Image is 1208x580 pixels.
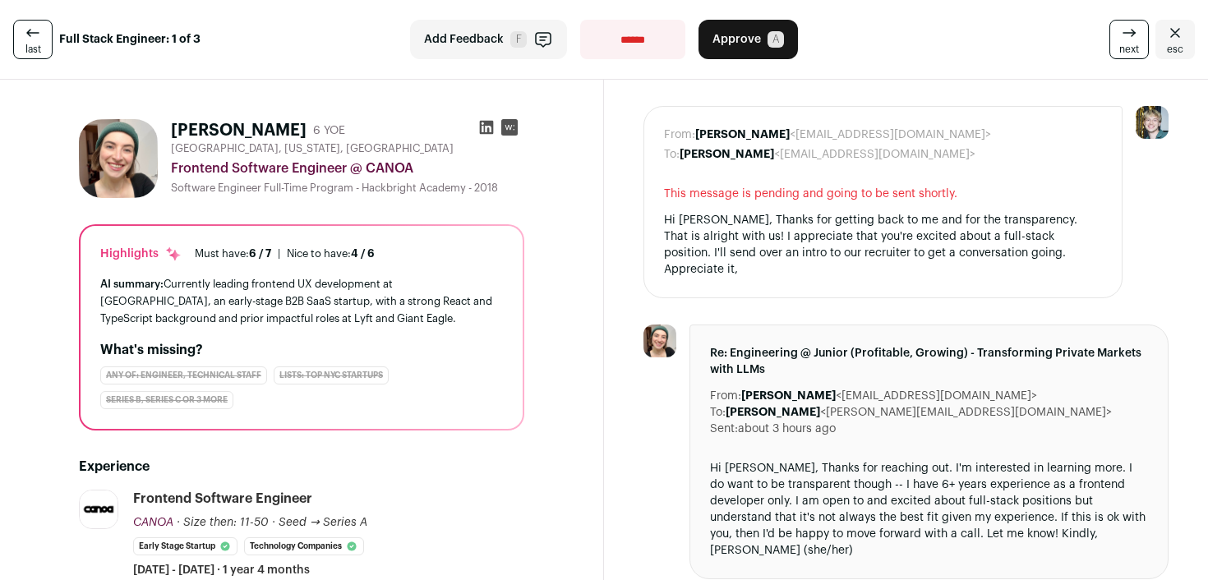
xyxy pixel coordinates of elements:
[643,325,676,357] img: 1ac75b71e5cb1eac0c2e5e4875ce8f08cc4cf890988c3864f1f6d3974c3c81f9.jpg
[680,146,975,163] dd: <[EMAIL_ADDRESS][DOMAIN_NAME]>
[133,490,312,508] div: Frontend Software Engineer
[741,390,836,402] b: [PERSON_NAME]
[177,517,269,528] span: · Size then: 11-50
[133,517,173,528] span: CANOA
[249,248,271,259] span: 6 / 7
[741,388,1037,404] dd: <[EMAIL_ADDRESS][DOMAIN_NAME]>
[695,129,790,140] b: [PERSON_NAME]
[710,388,741,404] dt: From:
[171,159,524,178] div: Frontend Software Engineer @ CANOA
[274,366,389,384] div: Lists: Top NYC Startups
[25,43,41,56] span: last
[313,122,345,139] div: 6 YOE
[424,31,504,48] span: Add Feedback
[133,562,310,578] span: [DATE] - [DATE] · 1 year 4 months
[510,31,527,48] span: F
[100,275,503,327] div: Currently leading frontend UX development at [GEOGRAPHIC_DATA], an early-stage B2B SaaS startup, ...
[726,404,1112,421] dd: <[PERSON_NAME][EMAIL_ADDRESS][DOMAIN_NAME]>
[712,31,761,48] span: Approve
[13,20,53,59] a: last
[680,149,774,160] b: [PERSON_NAME]
[1155,20,1195,59] a: Close
[272,514,275,531] span: ·
[100,340,503,360] h2: What's missing?
[664,127,695,143] dt: From:
[171,119,307,142] h1: [PERSON_NAME]
[1167,43,1183,56] span: esc
[664,212,1102,278] div: Hi [PERSON_NAME], Thanks for getting back to me and for the transparency. That is alright with us...
[1109,20,1149,59] a: next
[1119,43,1139,56] span: next
[664,186,1102,202] span: This message is pending and going to be sent shortly.
[195,247,375,260] ul: |
[699,20,798,59] button: Approve A
[171,182,524,195] div: Software Engineer Full-Time Program - Hackbright Academy - 2018
[195,247,271,260] div: Must have:
[244,537,364,555] li: Technology Companies
[768,31,784,48] span: A
[351,248,375,259] span: 4 / 6
[710,421,738,437] dt: Sent:
[171,142,454,155] span: [GEOGRAPHIC_DATA], [US_STATE], [GEOGRAPHIC_DATA]
[59,31,201,48] strong: Full Stack Engineer: 1 of 3
[1136,106,1169,139] img: 6494470-medium_jpg
[100,246,182,262] div: Highlights
[710,460,1148,559] div: Hi [PERSON_NAME], Thanks for reaching out. I'm interested in learning more. I do want to be trans...
[79,119,158,198] img: 1ac75b71e5cb1eac0c2e5e4875ce8f08cc4cf890988c3864f1f6d3974c3c81f9.jpg
[79,457,524,476] h2: Experience
[695,127,991,143] dd: <[EMAIL_ADDRESS][DOMAIN_NAME]>
[279,517,367,528] span: Seed → Series A
[738,421,836,437] dd: about 3 hours ago
[100,391,233,409] div: Series B, Series C or 3 more
[100,278,164,289] span: AI summary:
[133,537,237,555] li: Early Stage Startup
[410,20,567,59] button: Add Feedback F
[726,407,820,418] b: [PERSON_NAME]
[287,247,375,260] div: Nice to have:
[710,404,726,421] dt: To:
[664,146,680,163] dt: To:
[100,366,267,384] div: Any of: Engineer, Technical Staff
[80,490,118,528] img: f12c2c00301056ac4ab58957b31d92c80ef5666a1dc2644d3cea985dbb1fec23.jpg
[710,345,1148,378] span: Re: Engineering @ Junior (Profitable, Growing) - Transforming Private Markets with LLMs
